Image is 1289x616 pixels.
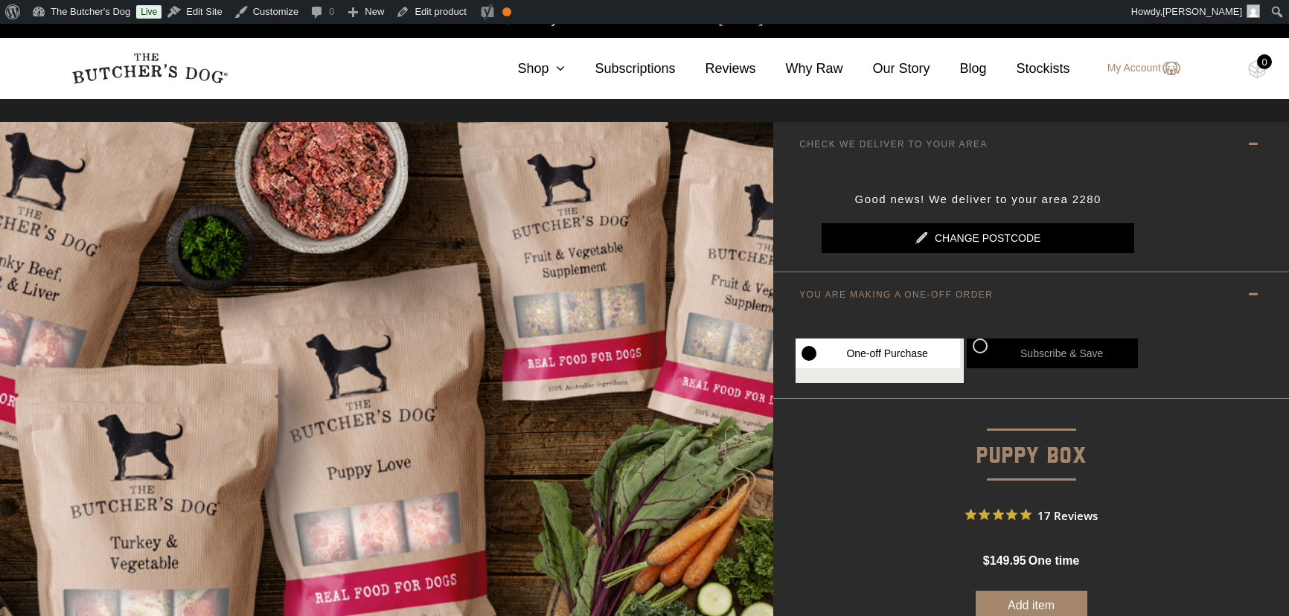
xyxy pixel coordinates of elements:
[967,339,1138,368] label: Subscribe & Save
[502,7,511,16] div: OK
[1029,554,1079,567] span: one time
[855,193,1101,205] span: Good news! We deliver to your area 2280
[965,504,1098,526] button: Rated 5 out of 5 stars from 17 reviews. Jump to reviews.
[1162,6,1242,17] span: [PERSON_NAME]
[565,59,675,79] a: Subscriptions
[487,59,565,79] a: Shop
[799,139,988,150] p: CHECK WE DELIVER TO YOUR AREA
[136,5,161,19] a: Live
[990,554,1026,567] span: 149.95
[987,59,1070,79] a: Stockists
[1257,54,1272,69] div: 0
[796,339,960,368] label: One-off Purchase
[773,122,1289,166] a: CHECK WE DELIVER TO YOUR AREA
[1248,60,1267,79] img: TBD_Cart-Empty.png
[1093,60,1180,77] a: My Account
[1264,9,1274,27] a: close
[930,59,987,79] a: Blog
[983,554,990,567] span: $
[822,223,1134,253] a: Change postcode
[843,59,930,79] a: Our Story
[675,59,755,79] a: Reviews
[773,272,1289,316] a: YOU ARE MAKING A ONE-OFF ORDER
[756,59,843,79] a: Why Raw
[915,232,935,244] img: phoeniixx_pin_pencil_logo.png
[799,289,993,300] p: YOU ARE MAKING A ONE-OFF ORDER
[773,399,1289,474] p: Puppy Box
[1037,504,1098,526] span: 17 Reviews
